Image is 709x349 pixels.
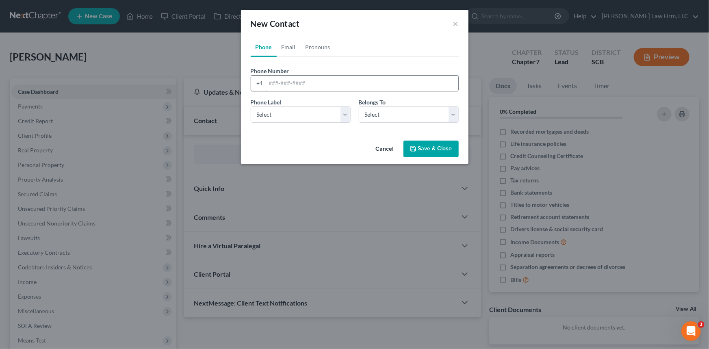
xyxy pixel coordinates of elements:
[251,67,289,74] span: Phone Number
[251,37,277,57] a: Phone
[251,19,300,28] span: New Contact
[681,321,701,341] iframe: Intercom live chat
[266,76,458,91] input: ###-###-####
[251,76,266,91] div: +1
[453,19,459,28] button: ×
[251,99,282,106] span: Phone Label
[698,321,705,328] span: 3
[359,99,386,106] span: Belongs To
[403,141,459,158] button: Save & Close
[369,141,400,158] button: Cancel
[301,37,335,57] a: Pronouns
[277,37,301,57] a: Email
